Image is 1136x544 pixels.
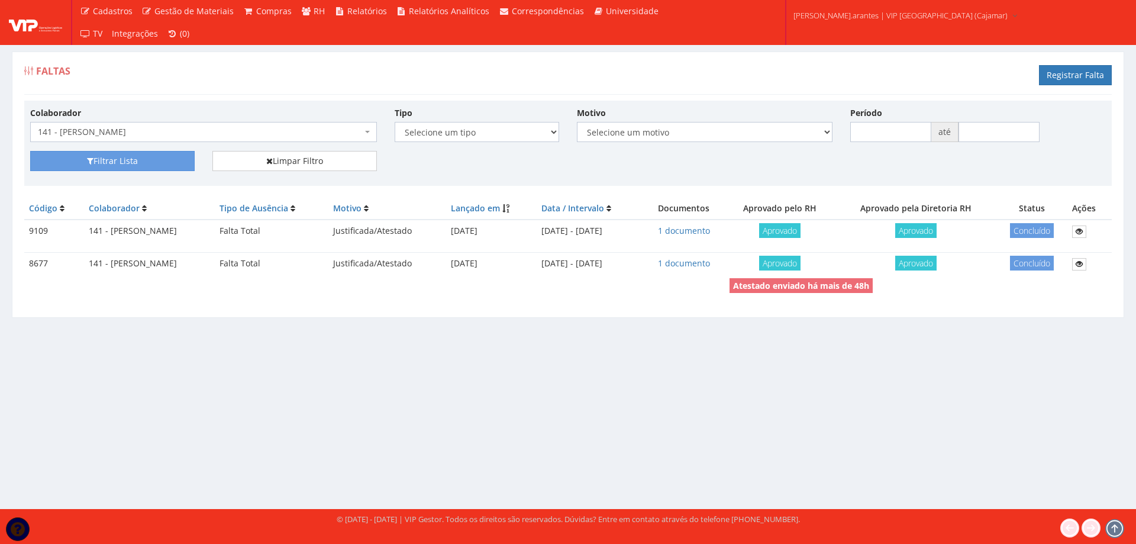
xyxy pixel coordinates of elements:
[30,107,81,119] label: Colaborador
[446,253,537,275] td: [DATE]
[725,198,835,220] th: Aprovado pelo RH
[395,107,412,119] label: Tipo
[38,126,362,138] span: 141 - CARLOS CESAR GOMES
[89,202,140,214] a: Colaborador
[24,253,84,275] td: 8677
[409,5,489,17] span: Relatórios Analíticos
[328,220,446,243] td: Justificada/Atestado
[733,280,869,291] strong: Atestado enviado há mais de 48h
[793,9,1008,21] span: [PERSON_NAME].arantes | VIP [GEOGRAPHIC_DATA] (Cajamar)
[256,5,292,17] span: Compras
[446,220,537,243] td: [DATE]
[850,107,882,119] label: Período
[180,28,189,39] span: (0)
[996,198,1067,220] th: Status
[606,5,659,17] span: Universidade
[30,151,195,171] button: Filtrar Lista
[895,223,937,238] span: Aprovado
[215,220,328,243] td: Falta Total
[112,28,158,39] span: Integrações
[541,202,604,214] a: Data / Intervalo
[1067,198,1112,220] th: Ações
[29,202,57,214] a: Código
[643,198,725,220] th: Documentos
[328,253,446,275] td: Justificada/Atestado
[577,107,606,119] label: Motivo
[314,5,325,17] span: RH
[537,253,643,275] td: [DATE] - [DATE]
[333,202,362,214] a: Motivo
[759,223,801,238] span: Aprovado
[1010,256,1054,271] span: Concluído
[537,220,643,243] td: [DATE] - [DATE]
[84,220,214,243] td: 141 - [PERSON_NAME]
[1039,65,1112,85] a: Registrar Falta
[215,253,328,275] td: Falta Total
[451,202,500,214] a: Lançado em
[36,65,70,78] span: Faltas
[84,253,214,275] td: 141 - [PERSON_NAME]
[895,256,937,271] span: Aprovado
[24,220,84,243] td: 9109
[1010,223,1054,238] span: Concluído
[9,14,62,31] img: logo
[759,256,801,271] span: Aprovado
[220,202,288,214] a: Tipo de Ausência
[212,151,377,171] a: Limpar Filtro
[512,5,584,17] span: Correspondências
[154,5,234,17] span: Gestão de Materiais
[163,22,195,45] a: (0)
[658,225,710,236] a: 1 documento
[107,22,163,45] a: Integrações
[337,514,800,525] div: © [DATE] - [DATE] | VIP Gestor. Todos os direitos são reservados. Dúvidas? Entre em contato atrav...
[30,122,377,142] span: 141 - CARLOS CESAR GOMES
[347,5,387,17] span: Relatórios
[931,122,958,142] span: até
[658,257,710,269] a: 1 documento
[93,5,133,17] span: Cadastros
[835,198,996,220] th: Aprovado pela Diretoria RH
[75,22,107,45] a: TV
[93,28,102,39] span: TV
